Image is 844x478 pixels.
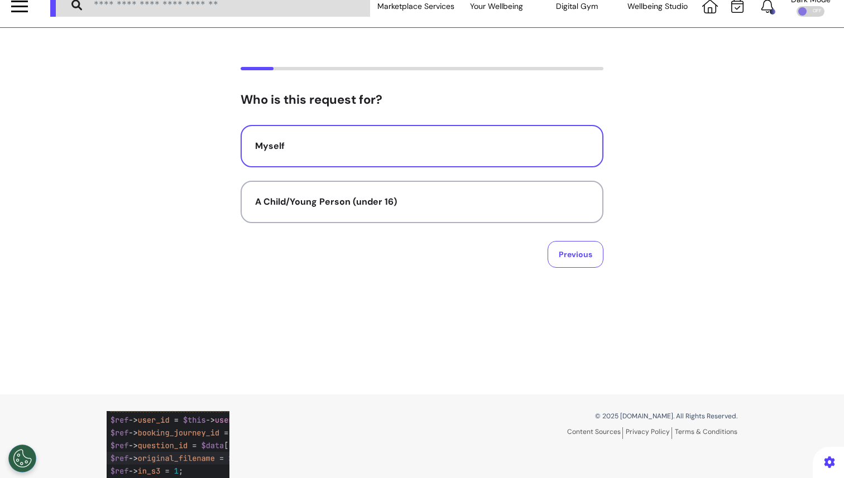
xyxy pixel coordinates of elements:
div: Myself [255,139,589,153]
div: A Child/Young Person (under 16) [255,195,589,209]
a: Content Sources [567,427,623,439]
h2: Who is this request for? [241,93,603,107]
a: Privacy Policy [626,427,672,439]
button: Myself [241,125,603,167]
div: OFF [797,6,824,17]
button: Previous [548,241,603,268]
button: Open Preferences [8,445,36,472]
p: © 2025 [DOMAIN_NAME]. All Rights Reserved. [430,411,737,421]
button: A Child/Young Person (under 16) [241,181,603,223]
a: Terms & Conditions [675,427,737,436]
